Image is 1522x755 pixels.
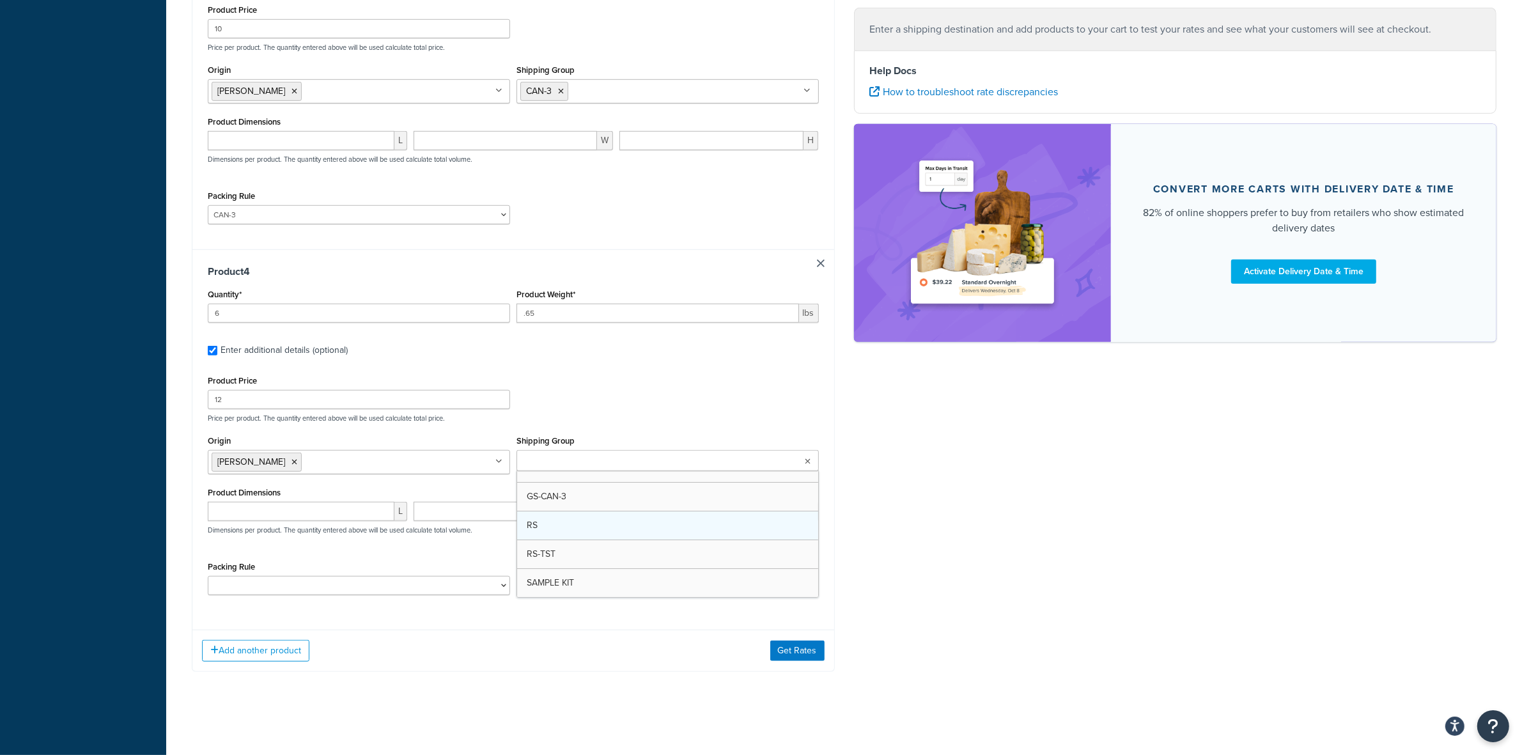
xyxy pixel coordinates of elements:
span: L [394,131,407,150]
a: RS [517,511,818,540]
span: W [597,131,613,150]
label: Shipping Group [516,436,575,446]
a: Remove Item [817,260,825,267]
p: Dimensions per product. The quantity entered above will be used calculate total volume. [205,525,472,534]
label: Product Dimensions [208,117,281,127]
label: Product Price [208,376,257,385]
button: Add another product [202,640,309,662]
label: Product Dimensions [208,488,281,497]
p: Price per product. The quantity entered above will be used calculate total price. [205,414,822,423]
input: 0.0 [208,304,510,323]
h3: Product 4 [208,265,819,278]
a: How to troubleshoot rate discrepancies [870,84,1059,99]
span: SAMPLE KIT [527,576,574,589]
a: Activate Delivery Date & Time [1231,260,1376,284]
a: RS-TST [517,540,818,568]
span: [PERSON_NAME] [217,455,285,469]
span: RS [527,518,538,532]
div: 82% of online shoppers prefer to buy from retailers who show estimated delivery dates [1142,205,1466,236]
label: Product Weight* [516,290,575,299]
button: Get Rates [770,641,825,661]
div: Convert more carts with delivery date & time [1153,183,1454,196]
span: RS-TST [527,547,555,561]
label: Origin [208,65,231,75]
label: Quantity* [208,290,242,299]
input: 0.00 [516,304,799,323]
span: H [804,131,818,150]
p: Enter a shipping destination and add products to your cart to test your rates and see what your c... [870,20,1481,38]
label: Origin [208,436,231,446]
button: Open Resource Center [1477,710,1509,742]
label: Packing Rule [208,191,255,201]
input: Enter additional details (optional) [208,346,217,355]
span: GS-CAN-3 [527,490,566,503]
span: L [394,502,407,521]
p: Dimensions per product. The quantity entered above will be used calculate total volume. [205,155,472,164]
span: [PERSON_NAME] [217,84,285,98]
h4: Help Docs [870,63,1481,79]
label: Shipping Group [516,65,575,75]
p: Price per product. The quantity entered above will be used calculate total price. [205,43,822,52]
img: feature-image-ddt-36eae7f7280da8017bfb280eaccd9c446f90b1fe08728e4019434db127062ab4.png [903,143,1062,323]
label: Product Price [208,5,257,15]
span: CAN-3 [526,84,552,98]
a: GS-CAN-3 [517,483,818,511]
a: SAMPLE KIT [517,569,818,597]
div: Enter additional details (optional) [221,341,348,359]
label: Packing Rule [208,562,255,572]
span: lbs [799,304,819,323]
